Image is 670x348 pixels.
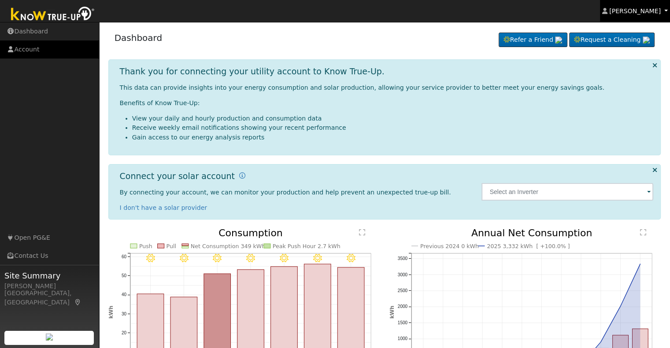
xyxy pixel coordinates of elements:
text: Net Consumption 349 kWh [191,243,266,249]
p: Benefits of Know True-Up: [120,99,654,108]
text: 2025 3,332 kWh [ +100.0% ] [487,243,570,249]
text: 3000 [397,272,407,277]
img: retrieve [555,37,562,44]
circle: onclick="" [599,340,603,344]
text: 20 [121,330,126,335]
span: By connecting your account, we can monitor your production and help prevent an unexpected true-up... [120,189,451,196]
text: Previous 2024 0 kWh [420,243,479,249]
a: I don't have a solar provider [120,204,207,211]
div: [GEOGRAPHIC_DATA], [GEOGRAPHIC_DATA] [4,289,94,307]
li: Gain access to our energy analysis reports [132,133,654,142]
span: This data can provide insights into your energy consumption and solar production, allowing your s... [120,84,604,91]
text: 40 [121,292,126,297]
i: 8/06 - Clear [179,254,188,263]
i: 8/10 - Clear [313,254,322,263]
text: 1000 [397,337,407,341]
span: [PERSON_NAME] [609,7,661,15]
a: Dashboard [115,33,163,43]
i: 8/09 - Clear [280,254,289,263]
text:  [640,229,646,236]
text:  [359,229,365,236]
div: [PERSON_NAME] [4,282,94,291]
circle: onclick="" [619,304,622,308]
h1: Thank you for connecting your utility account to Know True-Up. [120,66,385,77]
text: 3500 [397,256,407,261]
i: 8/11 - Clear [347,254,355,263]
a: Map [74,299,82,306]
img: retrieve [643,37,650,44]
li: View your daily and hourly production and consumption data [132,114,654,123]
i: 8/08 - Clear [246,254,255,263]
img: Know True-Up [7,5,99,25]
text: Pull [166,243,176,249]
i: 8/07 - Clear [213,254,222,263]
text: kWh [389,306,395,319]
a: Request a Cleaning [569,33,655,48]
img: retrieve [46,333,53,341]
a: Refer a Friend [499,33,567,48]
text: 1500 [397,320,407,325]
text: Consumption [218,227,283,238]
text: Annual Net Consumption [471,227,592,238]
text: Peak Push Hour 2.7 kWh [273,243,341,249]
span: Site Summary [4,270,94,282]
text: 2000 [397,304,407,309]
li: Receive weekly email notifications showing your recent performance [132,123,654,132]
text: 60 [121,254,126,259]
input: Select an Inverter [481,183,653,201]
text: 50 [121,273,126,278]
text: Push [139,243,152,249]
text: kWh [108,306,114,319]
circle: onclick="" [639,262,642,266]
text: 2500 [397,288,407,293]
text: 30 [121,311,126,316]
i: 8/05 - Clear [146,254,155,263]
h1: Connect your solar account [120,171,235,181]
